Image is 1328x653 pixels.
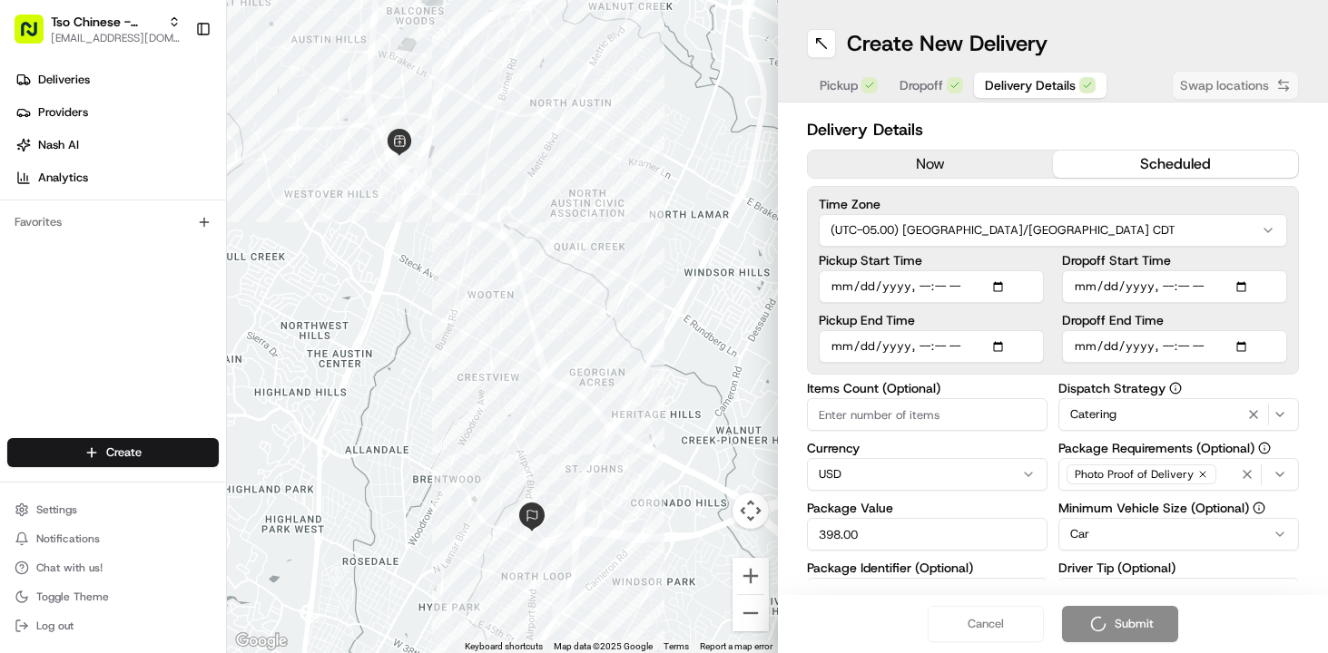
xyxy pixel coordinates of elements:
span: Catering [1070,406,1117,423]
button: Package Requirements (Optional) [1258,442,1271,454]
button: Catering [1058,398,1299,431]
label: Driver Tip (Optional) [1058,561,1299,574]
span: Notifications [36,531,100,546]
img: Google [231,629,291,653]
button: Tso Chinese - Catering [51,13,161,31]
label: Package Identifier (Optional) [807,561,1048,574]
h1: Create New Delivery [847,29,1048,58]
input: Enter package identifier [807,578,1048,610]
div: Favorites [7,208,219,237]
button: Minimum Vehicle Size (Optional) [1253,502,1265,514]
a: 💻API Documentation [146,256,299,288]
label: Currency [807,442,1048,454]
span: Pylon [181,307,220,321]
label: Dispatch Strategy [1058,382,1299,395]
a: 📗Knowledge Base [11,256,146,288]
label: Dropoff End Time [1062,314,1287,326]
label: Package Requirements (Optional) [1058,442,1299,454]
span: Pickup [820,76,858,94]
span: Dropoff [900,76,943,94]
p: Welcome 👋 [18,73,330,102]
button: Toggle Theme [7,584,219,609]
span: Providers [38,104,88,121]
button: Tso Chinese - Catering[EMAIL_ADDRESS][DOMAIN_NAME] [7,7,188,51]
button: Notifications [7,526,219,551]
label: Dropoff Start Time [1062,254,1287,267]
button: Start new chat [309,179,330,200]
div: Start new chat [62,173,298,191]
input: Enter number of items [807,398,1048,431]
input: Clear [47,117,300,136]
span: Create [106,444,142,461]
button: Create [7,438,219,467]
span: Log out [36,619,74,633]
div: 📗 [18,265,33,279]
label: Pickup End Time [819,314,1044,326]
label: Package Value [807,502,1048,514]
a: Powered byPylon [128,307,220,321]
img: Nash [18,18,54,54]
a: Deliveries [7,65,226,94]
button: scheduled [1053,151,1298,178]
span: API Documentation [172,263,291,281]
span: Deliveries [38,72,90,88]
span: Analytics [38,170,88,186]
button: Chat with us! [7,555,219,580]
label: Minimum Vehicle Size (Optional) [1058,502,1299,514]
span: Toggle Theme [36,590,109,604]
a: Open this area in Google Maps (opens a new window) [231,629,291,653]
label: Time Zone [819,198,1288,210]
span: Knowledge Base [36,263,139,281]
img: 1736555255976-a54dd68f-1ca7-489b-9aae-adbdc363a1c4 [18,173,51,206]
button: Zoom out [733,595,769,631]
button: now [808,151,1053,178]
a: Nash AI [7,131,226,160]
button: Photo Proof of Delivery [1058,458,1299,491]
button: Dispatch Strategy [1169,382,1182,395]
span: Nash AI [38,137,79,153]
input: Enter package value [807,518,1048,551]
span: Map data ©2025 Google [554,641,653,651]
span: Delivery Details [985,76,1076,94]
a: Analytics [7,163,226,192]
div: 💻 [153,265,168,279]
h2: Delivery Details [807,117,1300,142]
button: Log out [7,613,219,638]
label: Pickup Start Time [819,254,1044,267]
button: [EMAIL_ADDRESS][DOMAIN_NAME] [51,31,181,45]
span: Settings [36,502,77,517]
a: Providers [7,98,226,127]
span: Photo Proof of Delivery [1075,467,1194,482]
a: Terms [664,641,689,651]
div: We're available if you need us! [62,191,230,206]
button: Zoom in [733,558,769,594]
button: Keyboard shortcuts [465,640,543,653]
input: Enter driver tip amount [1058,578,1299,610]
a: Report a map error [700,641,772,651]
button: Settings [7,497,219,522]
button: Map camera controls [733,492,769,529]
label: Items Count (Optional) [807,382,1048,395]
span: Chat with us! [36,560,103,575]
